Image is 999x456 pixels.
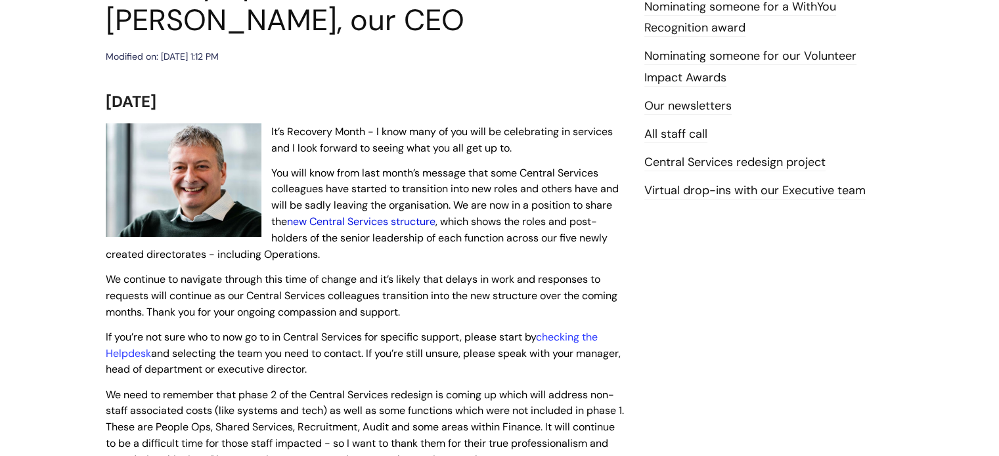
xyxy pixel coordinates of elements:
a: Virtual drop-ins with our Executive team [644,182,866,199]
span: We continue to navigate through this time of change and it’s likely that delays in work and respo... [106,272,617,319]
span: You will know from last month’s message that some Central Services colleagues have started to tra... [106,166,619,261]
a: new Central Services structure [287,215,435,228]
a: checking the Helpdesk [106,330,598,360]
span: If you’re not sure who to now go to in Central Services for specific support, please start by and... [106,330,621,377]
a: Our newsletters [644,98,732,115]
div: Modified on: [DATE] 1:12 PM [106,49,219,65]
img: WithYou Chief Executive Simon Phillips pictured looking at the camera and smiling [106,123,261,238]
a: Central Services redesign project [644,154,826,171]
span: [DATE] [106,91,156,112]
a: Nominating someone for our Volunteer Impact Awards [644,48,856,86]
a: All staff call [644,126,707,143]
span: It’s Recovery Month - I know many of you will be celebrating in services and I look forward to se... [271,125,613,155]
